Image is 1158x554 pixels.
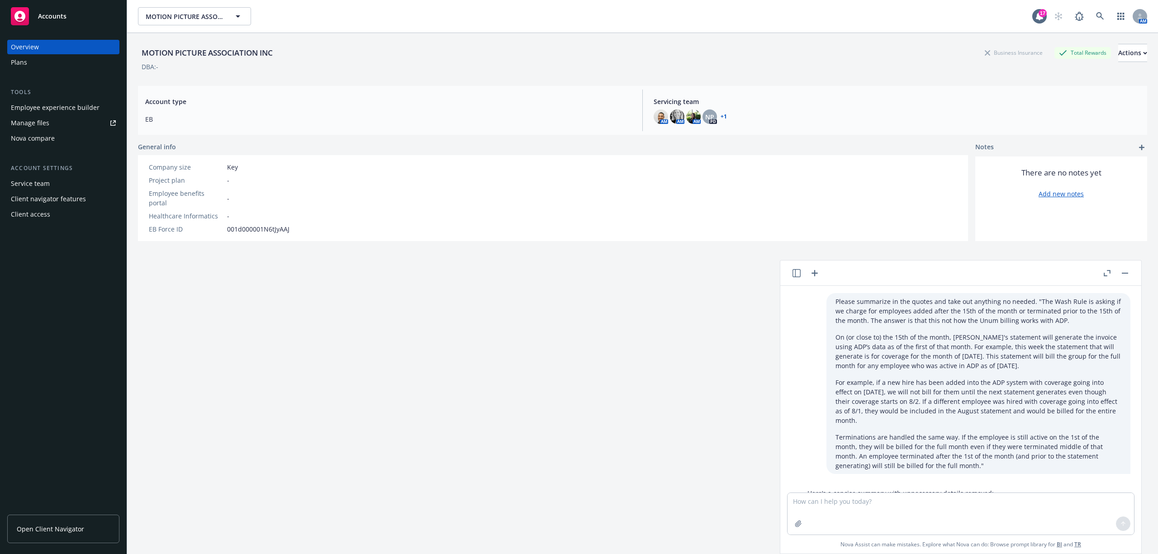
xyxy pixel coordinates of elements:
[835,297,1121,325] p: Please summarize in the quotes and take out anything no needed. "The Wash Rule is asking if we ch...
[1039,189,1084,199] a: Add new notes
[7,207,119,222] a: Client access
[1070,7,1088,25] a: Report a Bug
[1049,7,1068,25] a: Start snowing
[11,40,39,54] div: Overview
[705,112,714,122] span: NP
[11,55,27,70] div: Plans
[721,114,727,119] a: +1
[227,162,238,172] span: Key
[686,109,701,124] img: photo
[138,7,251,25] button: MOTION PICTURE ASSOCIATION INC
[7,40,119,54] a: Overview
[7,116,119,130] a: Manage files
[1091,7,1109,25] a: Search
[11,100,100,115] div: Employee experience builder
[7,4,119,29] a: Accounts
[1021,167,1101,178] span: There are no notes yet
[1074,540,1081,548] a: TR
[835,332,1121,370] p: On (or close to) the 15th of the month, [PERSON_NAME]'s statement will generate the invoice using...
[138,47,276,59] div: MOTION PICTURE ASSOCIATION INC
[1039,9,1047,17] div: 17
[1136,142,1147,153] a: add
[227,211,229,221] span: -
[138,142,176,152] span: General info
[149,189,223,208] div: Employee benefits portal
[835,378,1121,425] p: For example, if a new hire has been added into the ADP system with coverage going into effect on ...
[7,88,119,97] div: Tools
[7,131,119,146] a: Nova compare
[145,97,631,106] span: Account type
[975,142,994,153] span: Notes
[7,176,119,191] a: Service team
[149,211,223,221] div: Healthcare Informatics
[149,162,223,172] div: Company size
[654,97,1140,106] span: Servicing team
[17,524,84,534] span: Open Client Navigator
[149,224,223,234] div: EB Force ID
[145,114,631,124] span: EB
[1118,44,1147,62] button: Actions
[654,109,668,124] img: photo
[142,62,158,71] div: DBA: -
[146,12,224,21] span: MOTION PICTURE ASSOCIATION INC
[840,535,1081,554] span: Nova Assist can make mistakes. Explore what Nova can do: Browse prompt library for and
[7,100,119,115] a: Employee experience builder
[7,192,119,206] a: Client navigator features
[807,488,1121,498] p: Here’s a concise summary with unnecessary details removed:
[11,207,50,222] div: Client access
[7,55,119,70] a: Plans
[1054,47,1111,58] div: Total Rewards
[1112,7,1130,25] a: Switch app
[11,176,50,191] div: Service team
[227,175,229,185] span: -
[227,194,229,203] span: -
[38,13,66,20] span: Accounts
[149,175,223,185] div: Project plan
[7,164,119,173] div: Account settings
[835,432,1121,470] p: Terminations are handled the same way. If the employee is still active on the 1st of the month, t...
[11,116,49,130] div: Manage files
[1057,540,1062,548] a: BI
[670,109,684,124] img: photo
[227,224,289,234] span: 001d000001N6tJyAAJ
[11,131,55,146] div: Nova compare
[11,192,86,206] div: Client navigator features
[980,47,1047,58] div: Business Insurance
